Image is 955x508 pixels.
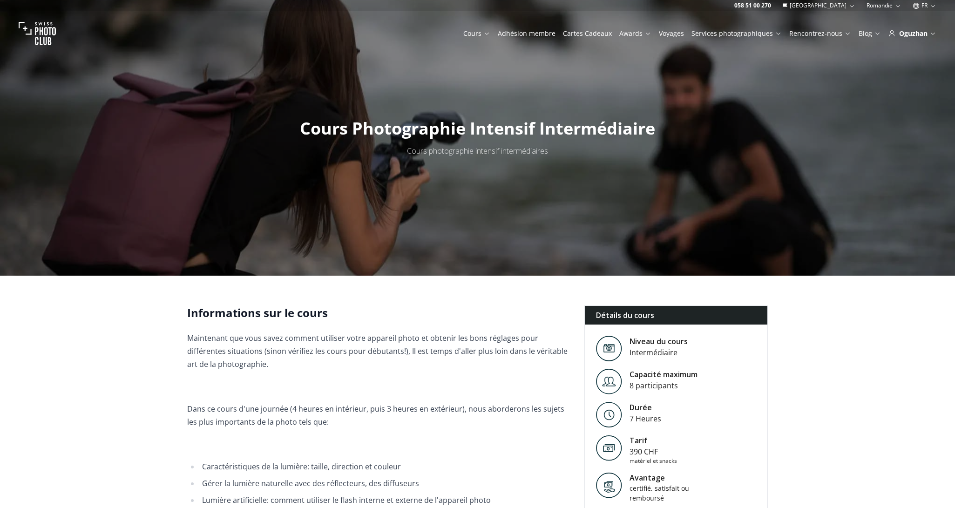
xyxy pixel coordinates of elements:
[630,435,677,446] div: Tarif
[630,347,688,358] div: Intermédiaire
[888,29,936,38] div: Oguzhan
[630,472,709,483] div: Avantage
[630,446,677,457] div: 390 CHF
[616,27,655,40] button: Awards
[786,27,855,40] button: Rencontrez-nous
[187,305,569,320] h2: Informations sur le cours
[187,402,569,428] p: Dans ce cours d'une journée (4 heures en intérieur, puis 3 heures en extérieur), nous aborderons ...
[563,29,612,38] a: Cartes Cadeaux
[630,413,661,424] div: 7 Heures
[630,457,677,465] div: matériel et snacks
[630,336,688,347] div: Niveau du cours
[494,27,559,40] button: Adhésion membre
[300,117,655,140] span: Cours Photographie Intensif Intermédiaire
[659,29,684,38] a: Voyages
[630,369,698,380] div: Capacité maximum
[619,29,651,38] a: Awards
[734,2,771,9] a: 058 51 00 270
[199,494,569,507] li: Lumière artificielle: comment utiliser le flash interne et externe de l'appareil photo
[691,29,782,38] a: Services photographiques
[688,27,786,40] button: Services photographiques
[19,15,56,52] img: Swiss photo club
[199,477,569,490] li: Gérer la lumière naturelle avec des réflecteurs, des diffuseurs
[630,402,661,413] div: Durée
[407,146,548,156] span: Cours photographie intensif intermédiaires
[585,306,768,325] div: Détails du cours
[630,483,709,503] div: certifié, satisfait ou remboursé
[855,27,885,40] button: Blog
[596,336,622,361] img: Level
[463,29,490,38] a: Cours
[859,29,881,38] a: Blog
[559,27,616,40] button: Cartes Cadeaux
[596,435,622,461] img: Tarif
[596,402,622,427] img: Level
[596,369,622,394] img: Level
[187,332,569,371] p: Maintenant que vous savez comment utiliser votre appareil photo et obtenir les bons réglages pour...
[596,472,622,498] img: Avantage
[498,29,555,38] a: Adhésion membre
[630,380,698,391] div: 8 participants
[789,29,851,38] a: Rencontrez-nous
[655,27,688,40] button: Voyages
[199,460,569,473] li: Caractéristiques de la lumière: taille, direction et couleur
[460,27,494,40] button: Cours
